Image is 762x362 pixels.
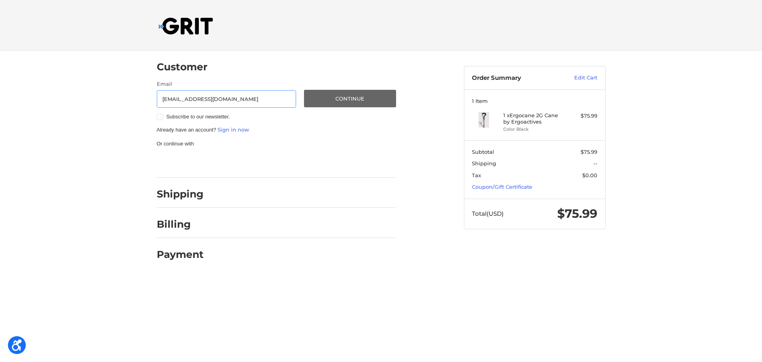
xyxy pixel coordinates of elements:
[154,155,217,170] iframe: PayPal-paypal
[304,90,396,107] button: Continue
[472,74,557,82] h3: Order Summary
[593,160,597,166] span: --
[472,184,532,190] a: Coupon/Gift Certificate
[157,126,396,134] p: Already have an account?
[157,248,204,261] h2: Payment
[157,140,396,148] p: Or continue with
[503,126,564,133] li: Color Black
[472,149,494,155] span: Subtotal
[472,98,597,104] h3: 1 Item
[472,160,496,166] span: Shipping
[472,172,481,178] span: Tax
[157,80,296,88] label: Email
[166,114,230,120] span: Subscribe to our newsletter.
[472,210,504,217] span: Total (USD)
[582,172,597,178] span: $0.00
[158,17,213,35] img: GRIT All-Terrain Wheelchair and Mobility Equipment
[581,149,597,155] span: $75.99
[566,112,597,120] div: $75.99
[503,112,564,125] h4: 1 x Ergocane 2G Cane by Ergoactives
[217,126,249,133] a: Sign in now
[157,61,208,73] h2: Customer
[157,218,203,230] h2: Billing
[157,188,204,200] h2: Shipping
[557,206,597,221] span: $75.99
[557,74,597,82] a: Edit Cart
